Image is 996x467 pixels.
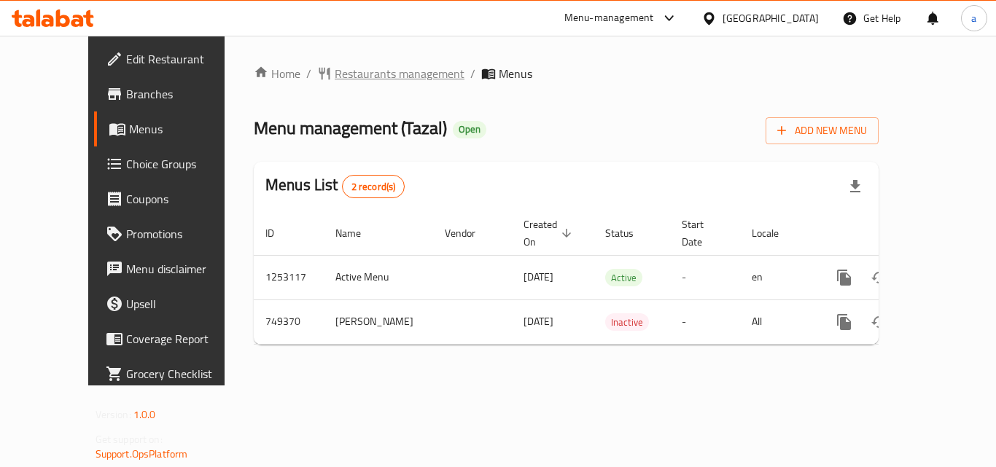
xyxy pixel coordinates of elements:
td: 1253117 [254,255,324,299]
div: Active [605,269,642,286]
span: Menu disclaimer [126,260,243,278]
span: 2 record(s) [343,180,405,194]
button: Change Status [862,305,897,340]
td: [PERSON_NAME] [324,299,433,344]
span: a [971,10,976,26]
span: Created On [524,216,576,251]
div: Open [453,121,486,138]
div: Menu-management [564,9,654,27]
span: 1.0.0 [133,405,156,424]
button: more [827,305,862,340]
a: Choice Groups [94,146,254,181]
span: Vendor [445,224,494,242]
span: Status [605,224,653,242]
div: [GEOGRAPHIC_DATA] [723,10,819,26]
td: - [670,299,740,344]
td: en [740,255,815,299]
span: Locale [752,224,798,242]
span: Choice Groups [126,155,243,173]
button: more [827,260,862,295]
a: Support.OpsPlatform [96,444,188,463]
a: Home [254,65,300,82]
td: - [670,255,740,299]
span: Promotions [126,225,243,243]
span: Menus [499,65,532,82]
nav: breadcrumb [254,65,879,82]
table: enhanced table [254,211,979,345]
li: / [306,65,311,82]
a: Branches [94,76,254,111]
span: Inactive [605,314,649,331]
span: Menu management ( Tazal ) [254,111,447,144]
span: Restaurants management [335,65,464,82]
span: Start Date [682,216,723,251]
span: Upsell [126,295,243,313]
a: Upsell [94,286,254,321]
div: Total records count [342,175,405,198]
button: Add New Menu [766,117,879,144]
span: Coupons [126,190,243,208]
span: Menus [129,120,243,138]
td: All [740,299,815,344]
span: Version: [96,405,131,424]
div: Inactive [605,313,649,331]
a: Menu disclaimer [94,251,254,286]
span: Branches [126,85,243,103]
a: Coverage Report [94,321,254,356]
a: Restaurants management [317,65,464,82]
span: Active [605,270,642,286]
td: Active Menu [324,255,433,299]
span: Open [453,123,486,136]
a: Menus [94,111,254,146]
a: Edit Restaurant [94,42,254,76]
span: [DATE] [524,312,553,331]
a: Promotions [94,216,254,251]
span: Grocery Checklist [126,365,243,382]
a: Grocery Checklist [94,356,254,391]
li: / [470,65,475,82]
h2: Menus List [265,174,405,198]
span: Coverage Report [126,330,243,348]
button: Change Status [862,260,897,295]
span: Edit Restaurant [126,50,243,68]
span: [DATE] [524,267,553,286]
td: 749370 [254,299,324,344]
div: Export file [838,169,873,204]
span: Get support on: [96,430,163,449]
a: Coupons [94,181,254,216]
span: Add New Menu [777,122,867,140]
th: Actions [815,211,979,256]
span: ID [265,224,293,242]
span: Name [335,224,380,242]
